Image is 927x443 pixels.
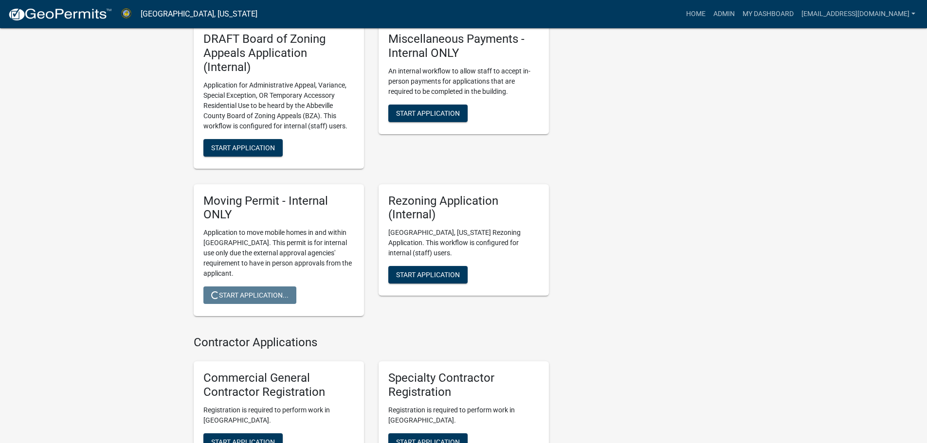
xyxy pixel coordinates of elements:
span: Start Application... [211,291,289,299]
p: Application to move mobile homes in and within [GEOGRAPHIC_DATA]. This permit is for internal use... [203,228,354,279]
h5: Miscellaneous Payments - Internal ONLY [388,32,539,60]
h4: Contractor Applications [194,336,549,350]
button: Start Application [203,139,283,157]
h5: DRAFT Board of Zoning Appeals Application (Internal) [203,32,354,74]
a: Admin [709,5,739,23]
h5: Moving Permit - Internal ONLY [203,194,354,222]
span: Start Application [396,271,460,279]
span: Start Application [211,143,275,151]
button: Start Application [388,105,468,122]
span: Start Application [396,109,460,117]
a: My Dashboard [739,5,798,23]
a: [EMAIL_ADDRESS][DOMAIN_NAME] [798,5,919,23]
a: [GEOGRAPHIC_DATA], [US_STATE] [141,6,257,22]
h5: Commercial General Contractor Registration [203,371,354,399]
button: Start Application [388,266,468,284]
a: Home [682,5,709,23]
p: [GEOGRAPHIC_DATA], [US_STATE] Rezoning Application. This workflow is configured for internal (sta... [388,228,539,258]
h5: Specialty Contractor Registration [388,371,539,399]
p: Application for Administrative Appeal, Variance, Special Exception, OR Temporary Accessory Reside... [203,80,354,131]
h5: Rezoning Application (Internal) [388,194,539,222]
p: An internal workflow to allow staff to accept in-person payments for applications that are requir... [388,66,539,97]
p: Registration is required to perform work in [GEOGRAPHIC_DATA]. [203,405,354,425]
button: Start Application... [203,286,296,304]
img: Abbeville County, South Carolina [120,7,133,20]
p: Registration is required to perform work in [GEOGRAPHIC_DATA]. [388,405,539,425]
